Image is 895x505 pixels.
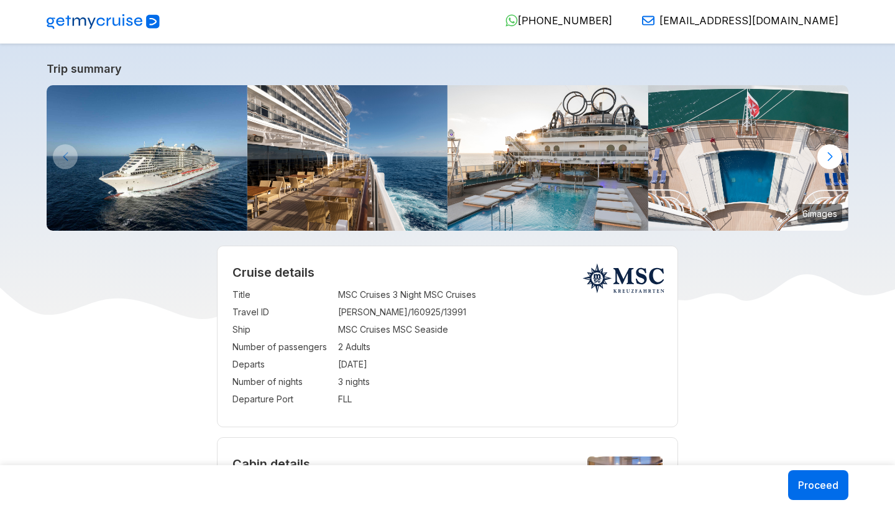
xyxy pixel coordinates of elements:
small: 6 images [797,204,842,223]
td: Ship [232,321,332,338]
a: Trip summary [47,62,848,75]
img: se_public_area_south_beach_pool_03.jpg [648,85,849,231]
td: 2 Adults [338,338,663,356]
a: [EMAIL_ADDRESS][DOMAIN_NAME] [632,14,838,27]
td: : [332,338,338,356]
img: WhatsApp [505,14,518,27]
td: [PERSON_NAME]/160925/13991 [338,303,663,321]
td: Departure Port [232,391,332,408]
td: : [332,321,338,338]
td: Departs [232,356,332,373]
img: image_5887.jpg [47,85,247,231]
img: se_public_area_miami_beach_pool_02.jpg [447,85,648,231]
span: [EMAIL_ADDRESS][DOMAIN_NAME] [659,14,838,27]
h4: Cabin details [232,456,663,471]
td: : [332,286,338,303]
td: MSC Cruises 3 Night MSC Cruises [338,286,663,303]
td: [DATE] [338,356,663,373]
td: : [332,373,338,391]
img: se_public_area_waterfront_boardwalk_01.jpg [247,85,448,231]
td: : [332,356,338,373]
img: Email [642,14,654,27]
td: MSC Cruises MSC Seaside [338,321,663,338]
td: Travel ID [232,303,332,321]
td: Title [232,286,332,303]
button: Proceed [788,470,848,500]
td: 3 nights [338,373,663,391]
td: : [332,303,338,321]
td: : [332,391,338,408]
td: Number of nights [232,373,332,391]
td: Number of passengers [232,338,332,356]
h2: Cruise details [232,265,663,280]
td: FLL [338,391,663,408]
span: [PHONE_NUMBER] [518,14,612,27]
a: [PHONE_NUMBER] [495,14,612,27]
